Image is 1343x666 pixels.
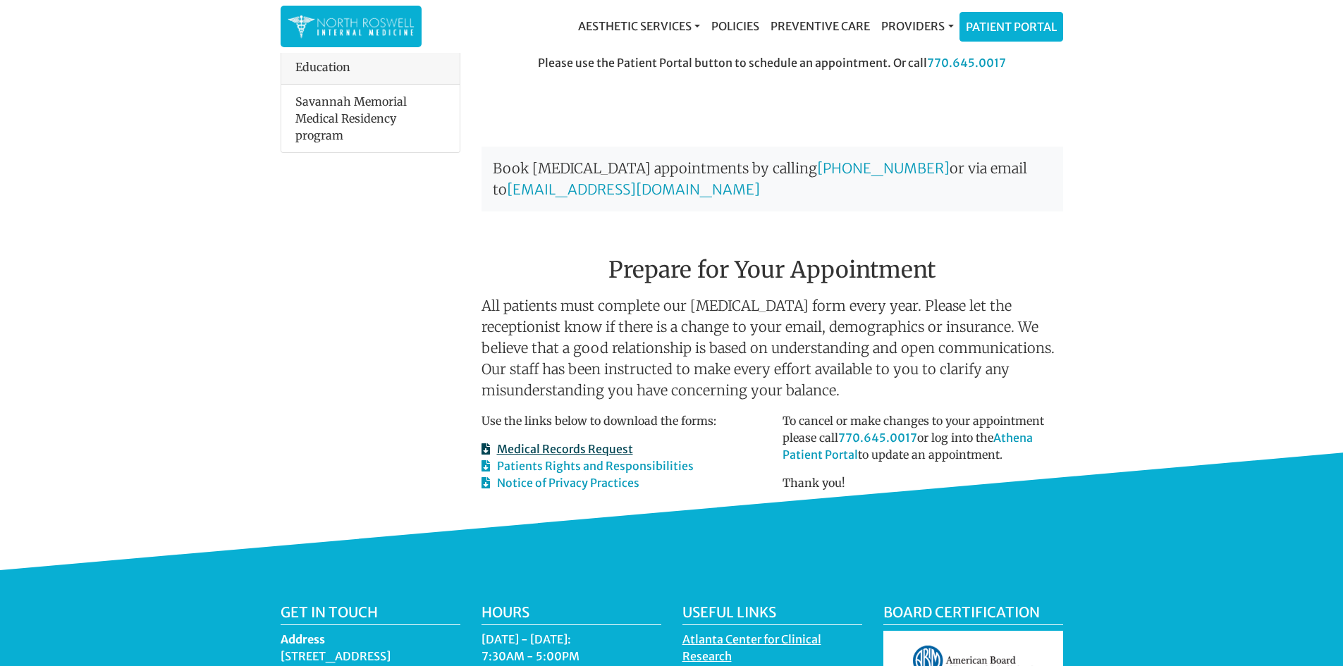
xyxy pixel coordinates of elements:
a: Patients Rights and Responsibilities [482,459,694,473]
a: Patient Portal [960,13,1062,41]
img: North Roswell Internal Medicine [288,13,415,40]
p: Book [MEDICAL_DATA] appointments by calling or via email to [482,147,1063,211]
a: Aesthetic Services [572,12,706,40]
li: Savannah Memorial Medical Residency program [281,85,460,152]
a: 770.645.0017 [927,56,1006,70]
p: All patients must complete our [MEDICAL_DATA] form every year. Please let the receptionist know i... [482,295,1063,401]
h5: Useful Links [682,604,862,625]
a: Athena Patient Portal [783,431,1033,462]
h5: Get in touch [281,604,460,625]
div: Please use the Patient Portal button to schedule an appointment. Or call [471,54,1074,133]
a: [EMAIL_ADDRESS][DOMAIN_NAME] [507,180,760,198]
a: Notice of Privacy Practices [482,476,639,490]
a: Medical Records Request [482,442,633,456]
a: Providers [876,12,959,40]
a: [PHONE_NUMBER] [817,159,950,177]
h2: Prepare for Your Appointment [482,223,1063,289]
h5: Hours [482,604,661,625]
dt: Address [281,631,460,648]
div: Education [281,50,460,85]
a: 770.645.0017 [838,431,917,445]
a: Preventive Care [765,12,876,40]
p: Use the links below to download the forms: [482,412,762,429]
p: Thank you! [783,474,1063,491]
a: Policies [706,12,765,40]
h5: Board Certification [883,604,1063,625]
p: To cancel or make changes to your appointment please call or log into the to update an appointment. [783,412,1063,463]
